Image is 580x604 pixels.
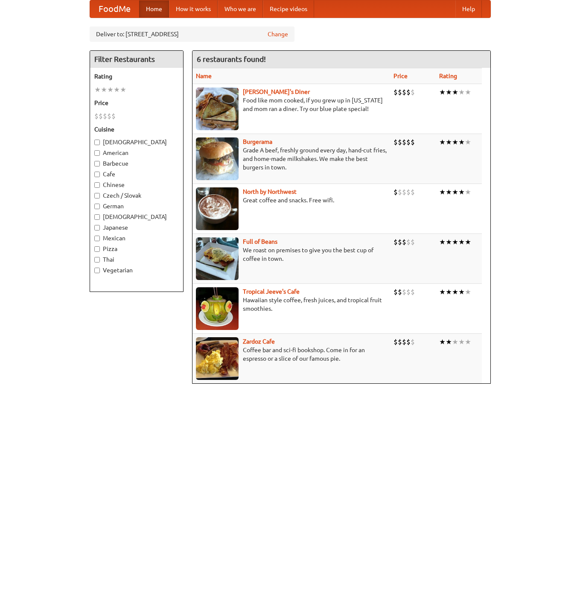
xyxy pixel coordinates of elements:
[169,0,218,18] a: How it works
[197,55,266,63] ng-pluralize: 6 restaurants found!
[393,287,398,297] li: $
[398,137,402,147] li: $
[196,246,387,263] p: We roast on premises to give you the best cup of coffee in town.
[218,0,263,18] a: Who we are
[94,170,179,178] label: Cafe
[94,223,179,232] label: Japanese
[107,111,111,121] li: $
[458,187,465,197] li: ★
[114,85,120,94] li: ★
[94,234,179,242] label: Mexican
[439,237,446,247] li: ★
[243,288,300,295] a: Tropical Jeeve's Cafe
[458,237,465,247] li: ★
[90,51,183,68] h4: Filter Restaurants
[465,287,471,297] li: ★
[243,88,310,95] b: [PERSON_NAME]'s Diner
[406,187,411,197] li: $
[455,0,482,18] a: Help
[243,338,275,345] a: Zardoz Cafe
[243,188,297,195] a: North by Northwest
[94,181,179,189] label: Chinese
[452,287,458,297] li: ★
[94,246,100,252] input: Pizza
[465,88,471,97] li: ★
[393,187,398,197] li: $
[94,161,100,166] input: Barbecue
[398,287,402,297] li: $
[94,111,99,121] li: $
[398,237,402,247] li: $
[411,137,415,147] li: $
[196,196,387,204] p: Great coffee and snacks. Free wifi.
[406,137,411,147] li: $
[402,88,406,97] li: $
[411,237,415,247] li: $
[90,0,139,18] a: FoodMe
[94,266,179,274] label: Vegetarian
[452,88,458,97] li: ★
[196,137,239,180] img: burgerama.jpg
[196,88,239,130] img: sallys.jpg
[103,111,107,121] li: $
[94,202,179,210] label: German
[243,138,272,145] a: Burgerama
[196,73,212,79] a: Name
[439,73,457,79] a: Rating
[465,187,471,197] li: ★
[402,187,406,197] li: $
[243,238,277,245] a: Full of Beans
[94,72,179,81] h5: Rating
[458,337,465,347] li: ★
[458,287,465,297] li: ★
[446,287,452,297] li: ★
[452,187,458,197] li: ★
[393,73,408,79] a: Price
[411,187,415,197] li: $
[465,337,471,347] li: ★
[196,187,239,230] img: north.jpg
[439,337,446,347] li: ★
[398,187,402,197] li: $
[94,257,100,263] input: Thai
[402,337,406,347] li: $
[107,85,114,94] li: ★
[411,337,415,347] li: $
[94,193,100,198] input: Czech / Slovak
[94,172,100,177] input: Cafe
[439,88,446,97] li: ★
[111,111,116,121] li: $
[393,237,398,247] li: $
[406,88,411,97] li: $
[94,214,100,220] input: [DEMOGRAPHIC_DATA]
[458,137,465,147] li: ★
[439,187,446,197] li: ★
[406,237,411,247] li: $
[196,237,239,280] img: beans.jpg
[446,237,452,247] li: ★
[393,88,398,97] li: $
[439,137,446,147] li: ★
[446,337,452,347] li: ★
[263,0,314,18] a: Recipe videos
[393,337,398,347] li: $
[94,138,179,146] label: [DEMOGRAPHIC_DATA]
[94,236,100,241] input: Mexican
[196,146,387,172] p: Grade A beef, freshly ground every day, hand-cut fries, and home-made milkshakes. We make the bes...
[268,30,288,38] a: Change
[94,191,179,200] label: Czech / Slovak
[196,96,387,113] p: Food like mom cooked, if you grew up in [US_STATE] and mom ran a diner. Try our blue plate special!
[458,88,465,97] li: ★
[446,88,452,97] li: ★
[398,88,402,97] li: $
[439,287,446,297] li: ★
[94,85,101,94] li: ★
[406,337,411,347] li: $
[411,88,415,97] li: $
[196,337,239,380] img: zardoz.jpg
[402,287,406,297] li: $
